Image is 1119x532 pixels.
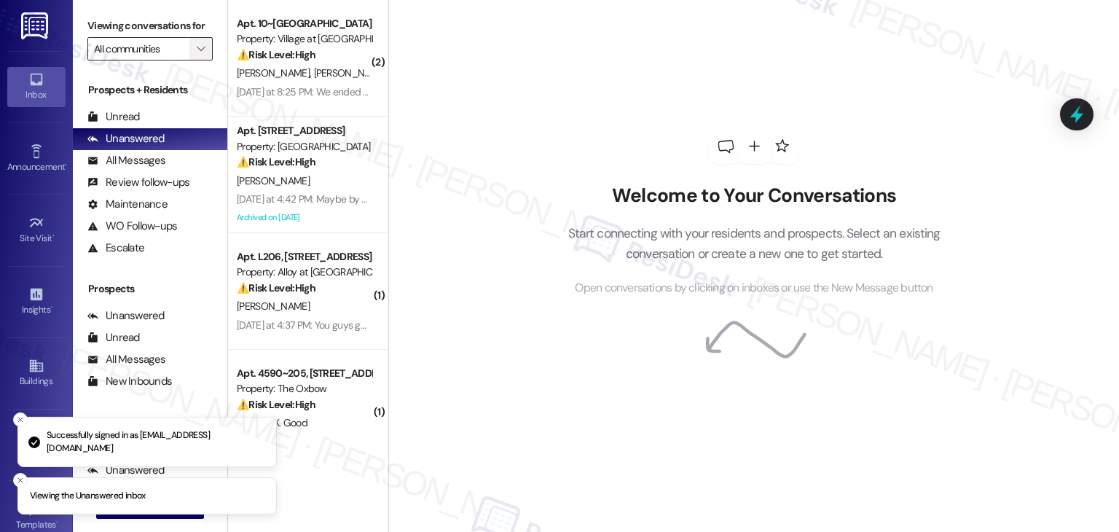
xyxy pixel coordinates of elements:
[94,37,189,60] input: All communities
[237,398,315,411] strong: ⚠️ Risk Level: High
[237,318,517,332] div: [DATE] at 4:37 PM: You guys going to ever fix my AC? Seriously wtf?
[237,85,517,98] div: [DATE] at 8:25 PM: We ended up buying the system ourself to fix it
[235,208,373,227] div: Archived on [DATE]
[13,412,28,427] button: Close toast
[314,66,387,79] span: [PERSON_NAME]
[237,48,315,61] strong: ⚠️ Risk Level: High
[197,43,205,55] i: 
[575,279,932,297] span: Open conversations by clicking on inboxes or use the New Message button
[7,426,66,465] a: Leads
[73,82,227,98] div: Prospects + Residents
[87,109,140,125] div: Unread
[52,231,55,241] span: •
[87,175,189,190] div: Review follow-ups
[237,300,310,313] span: [PERSON_NAME]
[546,184,962,208] h2: Welcome to Your Conversations
[87,153,165,168] div: All Messages
[7,211,66,250] a: Site Visit •
[21,12,51,39] img: ResiDesk Logo
[7,67,66,106] a: Inbox
[237,281,315,294] strong: ⚠️ Risk Level: High
[87,15,213,37] label: Viewing conversations for
[13,473,28,488] button: Close toast
[7,282,66,321] a: Insights •
[7,353,66,393] a: Buildings
[50,302,52,313] span: •
[237,139,372,154] div: Property: [GEOGRAPHIC_DATA]
[87,219,177,234] div: WO Follow-ups
[87,352,165,367] div: All Messages
[237,249,372,265] div: Apt. L206, [STREET_ADDRESS]
[237,16,372,31] div: Apt. 10~[GEOGRAPHIC_DATA][STREET_ADDRESS], LLC
[87,330,140,345] div: Unread
[237,366,372,381] div: Apt. 4590~205, [STREET_ADDRESS]
[87,374,172,389] div: New Inbounds
[30,490,146,503] p: Viewing the Unanswered inbox
[73,281,227,297] div: Prospects
[47,429,264,455] p: Successfully signed in as [EMAIL_ADDRESS][DOMAIN_NAME]
[56,517,58,528] span: •
[237,155,315,168] strong: ⚠️ Risk Level: High
[274,416,307,429] span: K. Good
[87,308,165,324] div: Unanswered
[237,192,676,206] div: [DATE] at 4:42 PM: Maybe by now they raised that section of gutter so water runs down the downspout.
[237,265,372,280] div: Property: Alloy at [GEOGRAPHIC_DATA]
[87,131,165,146] div: Unanswered
[87,240,144,256] div: Escalate
[546,223,962,265] p: Start connecting with your residents and prospects. Select an existing conversation or create a n...
[237,381,372,396] div: Property: The Oxbow
[237,66,314,79] span: [PERSON_NAME]
[237,174,310,187] span: [PERSON_NAME]
[87,197,168,212] div: Maintenance
[237,123,372,138] div: Apt. [STREET_ADDRESS]
[65,160,67,170] span: •
[237,31,372,47] div: Property: Village at [GEOGRAPHIC_DATA]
